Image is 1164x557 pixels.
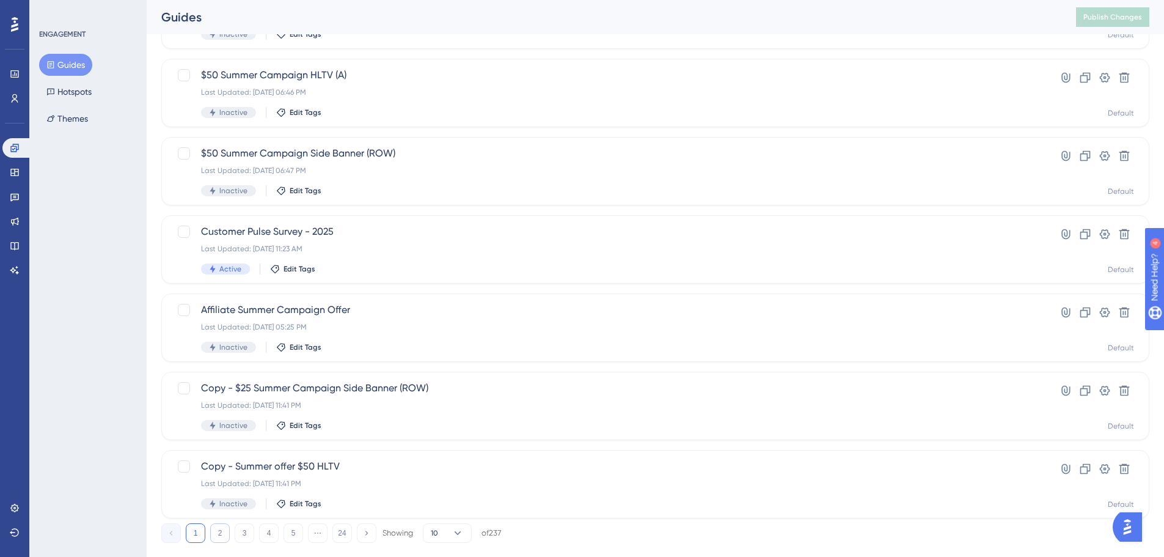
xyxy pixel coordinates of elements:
[1108,500,1134,509] div: Default
[1108,108,1134,118] div: Default
[1108,186,1134,196] div: Default
[201,459,1012,474] span: Copy - Summer offer $50 HLTV
[201,400,1012,410] div: Last Updated: [DATE] 11:41 PM
[219,264,241,274] span: Active
[201,146,1012,161] span: $50 Summer Campaign Side Banner (ROW)
[39,108,95,130] button: Themes
[219,499,247,509] span: Inactive
[1108,30,1134,40] div: Default
[1083,12,1142,22] span: Publish Changes
[284,523,303,543] button: 5
[276,108,321,117] button: Edit Tags
[308,523,328,543] button: ⋯
[290,342,321,352] span: Edit Tags
[1108,421,1134,431] div: Default
[29,3,76,18] span: Need Help?
[1108,265,1134,275] div: Default
[219,186,247,196] span: Inactive
[290,186,321,196] span: Edit Tags
[276,421,321,430] button: Edit Tags
[201,68,1012,83] span: $50 Summer Campaign HLTV (A)
[290,499,321,509] span: Edit Tags
[39,54,92,76] button: Guides
[85,6,89,16] div: 4
[1076,7,1149,27] button: Publish Changes
[210,523,230,543] button: 2
[481,528,501,539] div: of 237
[431,528,438,538] span: 10
[235,523,254,543] button: 3
[201,322,1012,332] div: Last Updated: [DATE] 05:25 PM
[284,264,315,274] span: Edit Tags
[276,342,321,352] button: Edit Tags
[219,29,247,39] span: Inactive
[39,29,86,39] div: ENGAGEMENT
[201,244,1012,254] div: Last Updated: [DATE] 11:23 AM
[1113,509,1149,545] iframe: UserGuiding AI Assistant Launcher
[219,108,247,117] span: Inactive
[383,528,413,539] div: Showing
[186,523,205,543] button: 1
[201,303,1012,317] span: Affiliate Summer Campaign Offer
[290,29,321,39] span: Edit Tags
[219,342,247,352] span: Inactive
[270,264,315,274] button: Edit Tags
[423,523,472,543] button: 10
[219,421,247,430] span: Inactive
[1108,343,1134,353] div: Default
[276,186,321,196] button: Edit Tags
[201,87,1012,97] div: Last Updated: [DATE] 06:46 PM
[201,224,1012,239] span: Customer Pulse Survey - 2025
[290,108,321,117] span: Edit Tags
[259,523,279,543] button: 4
[39,81,99,103] button: Hotspots
[201,381,1012,396] span: Copy - $25 Summer Campaign Side Banner (ROW)
[290,421,321,430] span: Edit Tags
[161,9,1045,26] div: Guides
[201,166,1012,175] div: Last Updated: [DATE] 06:47 PM
[332,523,352,543] button: 24
[201,479,1012,489] div: Last Updated: [DATE] 11:41 PM
[276,29,321,39] button: Edit Tags
[276,499,321,509] button: Edit Tags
